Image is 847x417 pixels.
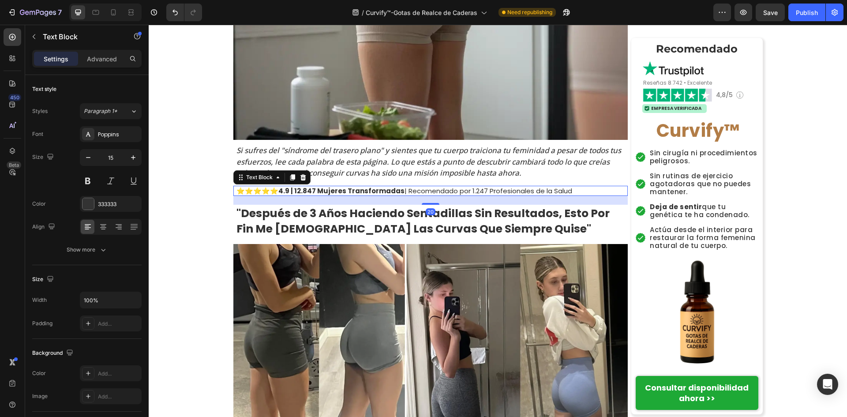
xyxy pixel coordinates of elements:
strong: Recomendado [507,18,589,30]
p: Text Block [43,31,118,42]
img: gempages_578032762192134844-1c2b5575-4325-41c3-926f-9ca0da7101fd.png [494,35,555,53]
span: 4,8/5 [567,66,584,75]
p: ⭐⭐⭐⭐⭐ | Recomendado por 1.247 Profesionales de la Salud [88,162,478,171]
div: Beta [7,162,21,169]
p: 7 [58,7,62,18]
img: gempages_578032762192134844-39107128-b0aa-4e63-97b1-14a6b620bb05.png [487,208,497,218]
img: gempages_578032762192134844-ea1ab0b3-9e5c-4e4c-9dba-f8a69c0166a3.png [494,64,564,77]
div: Poppins [98,131,139,139]
div: Add... [98,320,139,328]
span: Need republishing [507,8,552,16]
div: Open Intercom Messenger [817,374,838,395]
button: Paragraph 1* [80,103,142,119]
img: gempages_578032762192134844-39107128-b0aa-4e63-97b1-14a6b620bb05.png [487,181,497,192]
div: 450 [8,94,21,101]
strong: Consultar disponibilidad ahora >> [496,357,600,379]
div: Background [32,347,75,359]
strong: "Después de 3 Años Haciendo Sentadillas Sin Resultados, Esto Por Fin Me [DEMOGRAPHIC_DATA] Las Cu... [88,181,461,212]
span: Save [763,9,778,16]
img: gempages_578032762192134844-39107128-b0aa-4e63-97b1-14a6b620bb05.png [487,154,497,165]
span: Paragraph 1* [84,107,117,115]
div: Align [32,221,57,233]
strong: 4.9 | 12.847 Mujeres Transformadas [130,162,256,171]
div: Text Block [96,149,126,157]
h2: que tu genética te ha condenado. [500,177,610,195]
div: Undo/Redo [166,4,202,21]
span: Curvify™-Gotas de Realce de Caderas [366,8,477,17]
h2: Sin rutinas de ejercicio agotadoras que no puedes mantener. [500,147,610,172]
iframe: Design area [149,25,847,417]
img: gempages_578032762192134844-39107128-b0aa-4e63-97b1-14a6b620bb05.png [487,128,497,138]
h2: EMPRESA VERIFICADA [502,81,554,87]
button: Save [756,4,785,21]
div: Add... [98,370,139,378]
h2: Si sufres del "síndrome del trasero plano" y sientes que tu cuerpo traiciona tu feminidad a pesar... [87,119,479,155]
strong: ™ [575,94,591,118]
div: Styles [32,107,48,115]
div: Size [32,151,56,163]
p: Advanced [87,54,117,64]
img: gempages_578032762192134844-01baeebd-4228-4df2-99ee-4c1453ade438.png [493,234,603,344]
h2: Curvify [489,94,610,118]
div: Padding [32,319,52,327]
div: 333333 [98,200,139,208]
div: Publish [796,8,818,17]
button: 7 [4,4,66,21]
span: / [362,8,364,17]
div: Image [32,392,48,400]
img: gempages_578032762192134844-a693a73f-720e-434a-99b6-80efd67575ae.png [495,81,502,86]
div: Color [32,369,46,377]
div: Text style [32,85,56,93]
div: Add... [98,393,139,401]
button: Show more [32,242,142,258]
img: gempages_578032762192134844-2d7c6568-95bf-4cb2-a064-96d9bf058dd3.png [587,67,595,75]
div: Font [32,130,43,138]
div: Color [32,200,46,208]
div: Size [32,274,56,286]
div: 20 [277,184,287,191]
span: Reseñas 8.742 • Excelente [495,54,563,62]
h2: Sin cirugía ni procedimientos peligrosos. [500,124,610,141]
div: Width [32,296,47,304]
a: Consultar disponibilidad ahora >> [487,351,610,385]
div: Show more [67,245,108,254]
input: Auto [80,292,141,308]
p: Settings [44,54,68,64]
h2: Actúa desde el interior para restaurar la forma femenina natural de tu cuerpo. [500,200,610,226]
button: Publish [788,4,825,21]
strong: Deja de sentir [501,177,553,187]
